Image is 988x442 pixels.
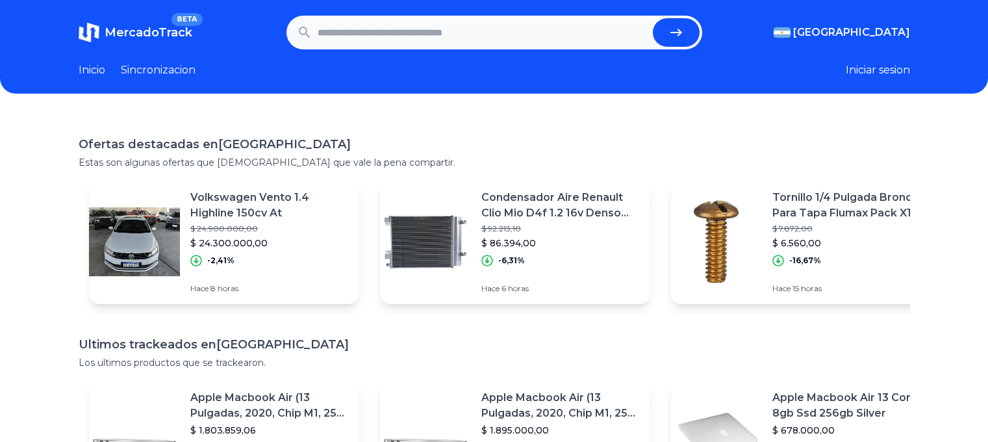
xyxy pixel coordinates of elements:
button: [GEOGRAPHIC_DATA] [774,25,910,40]
p: Tornillo 1/4 Pulgada Bronce Para Tapa Flumax Pack X10 Unid [772,190,931,221]
img: MercadoTrack [79,22,99,43]
span: BETA [171,13,202,26]
img: Argentina [774,27,791,38]
h1: Ultimos trackeados en [GEOGRAPHIC_DATA] [79,335,910,354]
p: $ 24.300.000,00 [190,237,349,250]
img: Featured image [380,196,471,287]
p: Hace 8 horas [190,283,349,294]
p: Los ultimos productos que se trackearon. [79,356,910,369]
p: $ 678.000,00 [772,424,931,437]
a: Inicio [79,62,105,78]
p: Volkswagen Vento 1.4 Highline 150cv At [190,190,349,221]
img: Featured image [671,196,762,287]
p: Apple Macbook Air 13 Core I5 8gb Ssd 256gb Silver [772,390,931,421]
a: Sincronizacion [121,62,196,78]
p: -2,41% [207,255,234,266]
h1: Ofertas destacadas en [GEOGRAPHIC_DATA] [79,135,910,153]
p: $ 24.900.000,00 [190,224,349,234]
p: Apple Macbook Air (13 Pulgadas, 2020, Chip M1, 256 Gb De Ssd, 8 Gb De Ram) - Plata [190,390,349,421]
p: $ 7.872,00 [772,224,931,234]
p: $ 92.213,10 [481,224,640,234]
p: Condensador Aire Renault Clio Mio D4f 1.2 16v Denso Oficial [481,190,640,221]
img: Featured image [89,196,180,287]
p: Estas son algunas ofertas que [DEMOGRAPHIC_DATA] que vale la pena compartir. [79,156,910,169]
p: -6,31% [498,255,525,266]
p: $ 1.895.000,00 [481,424,640,437]
p: Apple Macbook Air (13 Pulgadas, 2020, Chip M1, 256 Gb De Ssd, 8 Gb De Ram) - Plata [481,390,640,421]
p: Hace 6 horas [481,283,640,294]
span: MercadoTrack [105,25,192,40]
a: Featured imageCondensador Aire Renault Clio Mio D4f 1.2 16v Denso Oficial$ 92.213,10$ 86.394,00-6... [380,179,650,304]
p: $ 6.560,00 [772,237,931,250]
a: Featured imageVolkswagen Vento 1.4 Highline 150cv At$ 24.900.000,00$ 24.300.000,00-2,41%Hace 8 horas [89,179,359,304]
button: Iniciar sesion [846,62,910,78]
span: [GEOGRAPHIC_DATA] [793,25,910,40]
p: $ 1.803.859,06 [190,424,349,437]
a: MercadoTrackBETA [79,22,192,43]
p: -16,67% [789,255,821,266]
p: $ 86.394,00 [481,237,640,250]
a: Featured imageTornillo 1/4 Pulgada Bronce Para Tapa Flumax Pack X10 Unid$ 7.872,00$ 6.560,00-16,6... [671,179,941,304]
p: Hace 15 horas [772,283,931,294]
